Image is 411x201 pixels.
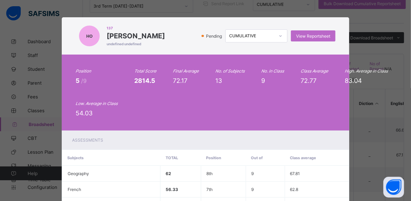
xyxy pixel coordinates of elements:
[251,171,254,176] span: 9
[76,77,81,84] span: 5
[262,77,265,84] span: 9
[166,155,178,160] span: Total
[216,68,245,74] i: No. of Subjects
[166,171,171,176] span: 62
[72,137,103,143] span: Assessments
[290,171,300,176] span: 67.81
[301,68,329,74] i: Class Average
[107,42,165,46] span: undefined undefined
[383,177,404,198] button: Open asap
[166,187,178,192] span: 56.33
[251,155,263,160] span: Out of
[296,33,330,39] span: View Reportsheet
[107,26,165,30] span: 137
[290,187,299,192] span: 62.8
[81,77,87,84] span: /9
[206,187,213,192] span: 7th
[67,155,84,160] span: Subjects
[173,68,199,74] i: Final Average
[76,68,91,74] i: Position
[205,33,224,39] span: Pending
[345,77,362,84] span: 83.04
[68,171,89,176] span: Geography
[229,33,275,39] div: CUMULATIVE
[107,32,165,40] span: [PERSON_NAME]
[76,109,92,117] span: 54.03
[134,77,155,84] span: 2814.5
[76,101,118,106] i: Low. Average in Class
[206,155,222,160] span: Position
[134,68,156,74] i: Total Score
[216,77,222,84] span: 13
[251,187,254,192] span: 9
[262,68,284,74] i: No. in Class
[206,171,213,176] span: 8th
[68,187,81,192] span: French
[173,77,187,84] span: 72.17
[301,77,317,84] span: 72.77
[290,155,316,160] span: Class average
[345,68,388,74] i: High. Average in Class
[86,33,92,39] span: HO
